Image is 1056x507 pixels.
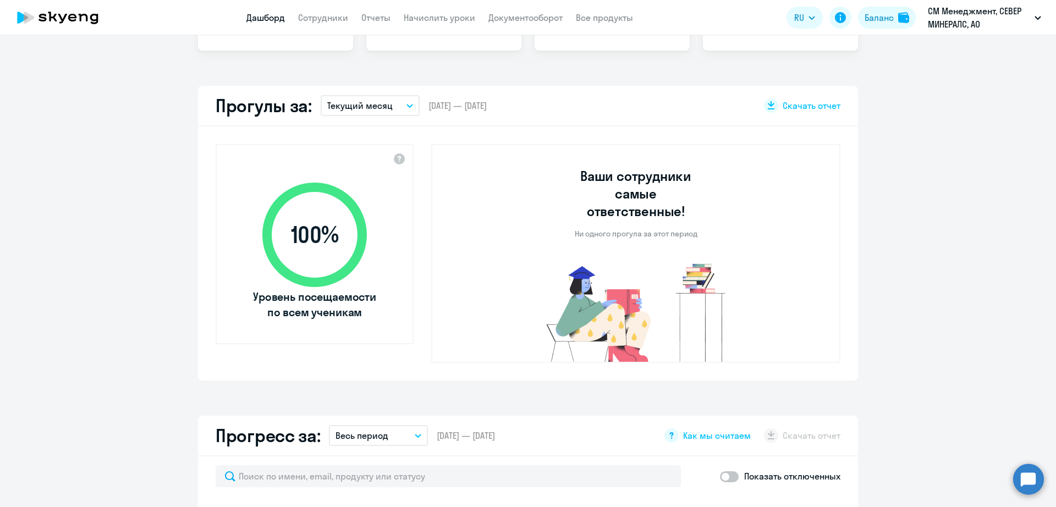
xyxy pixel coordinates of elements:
[683,429,751,442] span: Как мы считаем
[329,425,428,446] button: Весь период
[744,470,840,483] p: Показать отключенных
[898,12,909,23] img: balance
[428,100,487,112] span: [DATE] — [DATE]
[565,167,707,220] h3: Ваши сотрудники самые ответственные!
[858,7,916,29] button: Балансbalance
[216,425,320,447] h2: Прогресс за:
[488,12,563,23] a: Документооборот
[928,4,1030,31] p: СМ Менеджмент, СЕВЕР МИНЕРАЛС, АО
[526,261,746,362] img: no-truants
[437,429,495,442] span: [DATE] — [DATE]
[216,465,681,487] input: Поиск по имени, email, продукту или статусу
[404,12,475,23] a: Начислить уроки
[922,4,1047,31] button: СМ Менеджмент, СЕВЕР МИНЕРАЛС, АО
[361,12,391,23] a: Отчеты
[575,229,697,239] p: Ни одного прогула за этот период
[327,99,393,112] p: Текущий месяц
[251,289,378,320] span: Уровень посещаемости по всем ученикам
[794,11,804,24] span: RU
[865,11,894,24] div: Баланс
[251,222,378,248] span: 100 %
[783,100,840,112] span: Скачать отчет
[216,95,312,117] h2: Прогулы за:
[246,12,285,23] a: Дашборд
[787,7,823,29] button: RU
[335,429,388,442] p: Весь период
[321,95,420,116] button: Текущий месяц
[298,12,348,23] a: Сотрудники
[576,12,633,23] a: Все продукты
